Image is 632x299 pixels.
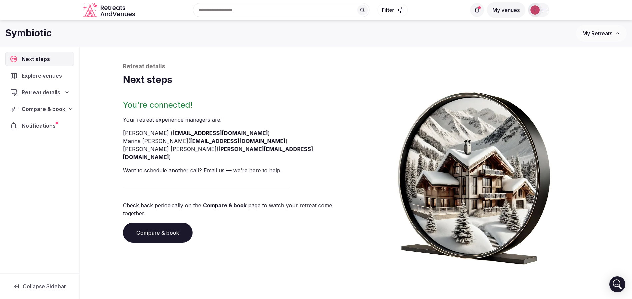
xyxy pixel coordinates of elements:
[487,2,525,18] button: My venues
[83,3,136,18] svg: Retreats and Venues company logo
[123,63,589,71] p: Retreat details
[487,7,525,13] a: My venues
[123,116,353,124] p: Your retreat experience manager s are :
[22,72,65,80] span: Explore venues
[123,146,313,160] a: [PERSON_NAME][EMAIL_ADDRESS][DOMAIN_NAME]
[22,88,60,96] span: Retreat details
[190,138,286,144] a: [EMAIL_ADDRESS][DOMAIN_NAME]
[123,201,353,217] p: Check back periodically on the page to watch your retreat come together.
[22,55,53,63] span: Next steps
[5,27,52,40] h1: Symbiotic
[5,279,74,294] button: Collapse Sidebar
[123,145,353,161] li: [PERSON_NAME] [PERSON_NAME] ( )
[123,223,193,243] a: Compare & book
[83,3,136,18] a: Visit the homepage
[382,7,394,13] span: Filter
[609,276,625,292] div: Open Intercom Messenger
[23,283,66,290] span: Collapse Sidebar
[5,52,74,66] a: Next steps
[576,25,627,42] button: My Retreats
[22,122,58,130] span: Notifications
[582,30,612,37] span: My Retreats
[123,129,353,137] li: [PERSON_NAME] ( )
[530,5,540,15] img: Thiago Martins
[123,73,589,86] h1: Next steps
[123,100,353,110] h2: You're connected!
[22,105,65,113] span: Compare & book
[5,119,74,133] a: Notifications
[123,137,353,145] li: Marina [PERSON_NAME] ( )
[5,69,74,83] a: Explore venues
[203,202,247,209] a: Compare & book
[173,130,268,136] a: [EMAIL_ADDRESS][DOMAIN_NAME]
[377,4,408,16] button: Filter
[123,166,353,174] p: Want to schedule another call? Email us — we're here to help.
[385,86,563,265] img: Winter chalet retreat in picture frame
